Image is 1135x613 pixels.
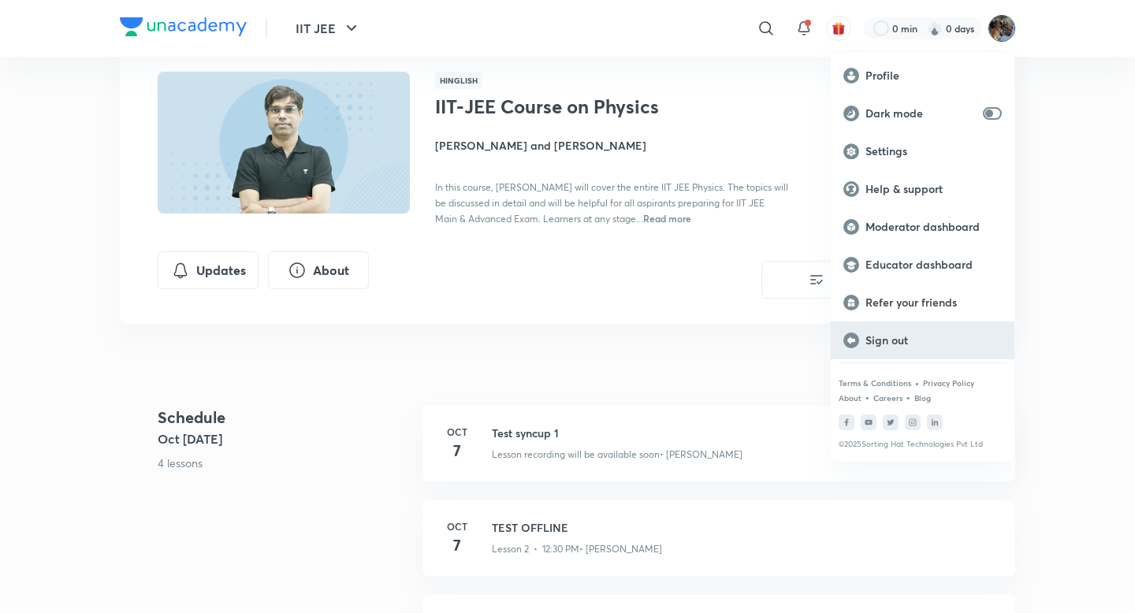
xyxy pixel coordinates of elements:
a: Careers [873,393,902,403]
a: Blog [914,393,931,403]
p: Sign out [865,333,1002,347]
a: Moderator dashboard [831,208,1014,246]
p: Refer your friends [865,295,1002,310]
p: © 2025 Sorting Hat Technologies Pvt Ltd [839,440,1007,449]
a: About [839,393,861,403]
a: Profile [831,57,1014,95]
p: Moderator dashboard [865,220,1002,234]
a: Privacy Policy [923,378,974,388]
p: Dark mode [865,106,977,121]
p: Educator dashboard [865,258,1002,272]
div: • [914,376,920,390]
div: • [865,390,870,404]
p: Settings [865,144,1002,158]
a: Help & support [831,170,1014,208]
a: Educator dashboard [831,246,1014,284]
a: Settings [831,132,1014,170]
a: Terms & Conditions [839,378,911,388]
div: • [906,390,911,404]
p: Help & support [865,182,1002,196]
a: Refer your friends [831,284,1014,321]
p: Profile [865,69,1002,83]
